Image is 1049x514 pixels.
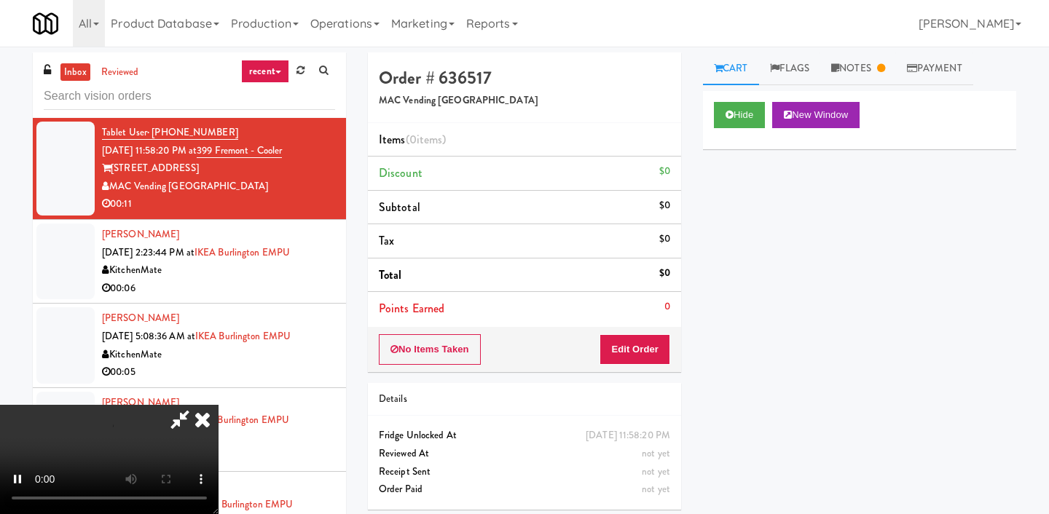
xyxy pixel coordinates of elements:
h5: MAC Vending [GEOGRAPHIC_DATA] [379,95,670,106]
div: 00:11 [102,195,335,213]
li: [PERSON_NAME][DATE] 5:08:36 AM atIKEA Burlington EMPUKitchenMate00:05 [33,304,346,387]
div: Fridge Unlocked At [379,427,670,445]
span: [DATE] 11:58:20 PM at [102,143,197,157]
span: not yet [642,446,670,460]
a: IKEA Burlington EMPU [197,497,293,511]
a: IKEA Burlington EMPU [195,245,290,259]
a: IKEA Burlington EMPU [194,413,289,427]
a: Tablet User· [PHONE_NUMBER] [102,125,238,140]
div: 00:06 [102,280,335,298]
span: Points Earned [379,300,444,317]
a: Notes [820,52,896,85]
span: [DATE] 5:08:36 AM at [102,329,195,343]
a: 399 Fremont - Cooler [197,143,282,158]
button: Edit Order [600,334,670,365]
a: [PERSON_NAME] [102,227,179,241]
div: $0 [659,197,670,215]
span: · [PHONE_NUMBER] [147,125,238,139]
h4: Order # 636517 [379,68,670,87]
a: reviewed [98,63,143,82]
span: Items [379,131,446,148]
div: MAC Vending [GEOGRAPHIC_DATA] [102,178,335,196]
div: [DATE] 11:58:20 PM [586,427,670,445]
span: not yet [642,482,670,496]
div: 00:05 [102,447,335,465]
div: KitchenMate [102,346,335,364]
span: (0 ) [406,131,447,148]
div: Order Paid [379,481,670,499]
span: Discount [379,165,423,181]
div: 00:05 [102,363,335,381]
a: [PERSON_NAME] [102,395,179,409]
div: KitchenMate [102,430,335,448]
a: Flags [759,52,821,85]
span: Subtotal [379,199,420,216]
div: Details [379,390,670,408]
span: Total [379,266,402,283]
button: No Items Taken [379,334,481,365]
a: inbox [60,63,90,82]
button: Hide [714,102,765,128]
div: Receipt Sent [379,463,670,481]
div: [STREET_ADDRESS] [102,159,335,178]
div: 0 [664,298,670,316]
li: Tablet User· [PHONE_NUMBER][DATE] 11:58:20 PM at399 Fremont - Cooler[STREET_ADDRESS]MAC Vending [... [33,118,346,220]
a: IKEA Burlington EMPU [195,329,291,343]
a: [PERSON_NAME] [102,311,179,325]
div: $0 [659,162,670,181]
a: Payment [896,52,973,85]
ng-pluralize: items [417,131,443,148]
a: recent [241,60,289,83]
span: not yet [642,464,670,478]
div: KitchenMate [102,261,335,280]
div: $0 [659,230,670,248]
a: Cart [703,52,759,85]
li: [PERSON_NAME][DATE] 2:23:44 PM atIKEA Burlington EMPUKitchenMate00:06 [33,220,346,304]
li: [PERSON_NAME][DATE] 9:39:36 AM atIKEA Burlington EMPUKitchenMate00:05 [33,388,346,472]
button: New Window [772,102,860,128]
span: [DATE] 2:23:44 PM at [102,245,195,259]
input: Search vision orders [44,83,335,110]
div: Reviewed At [379,445,670,463]
img: Micromart [33,11,58,36]
span: Tax [379,232,394,249]
div: $0 [659,264,670,282]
